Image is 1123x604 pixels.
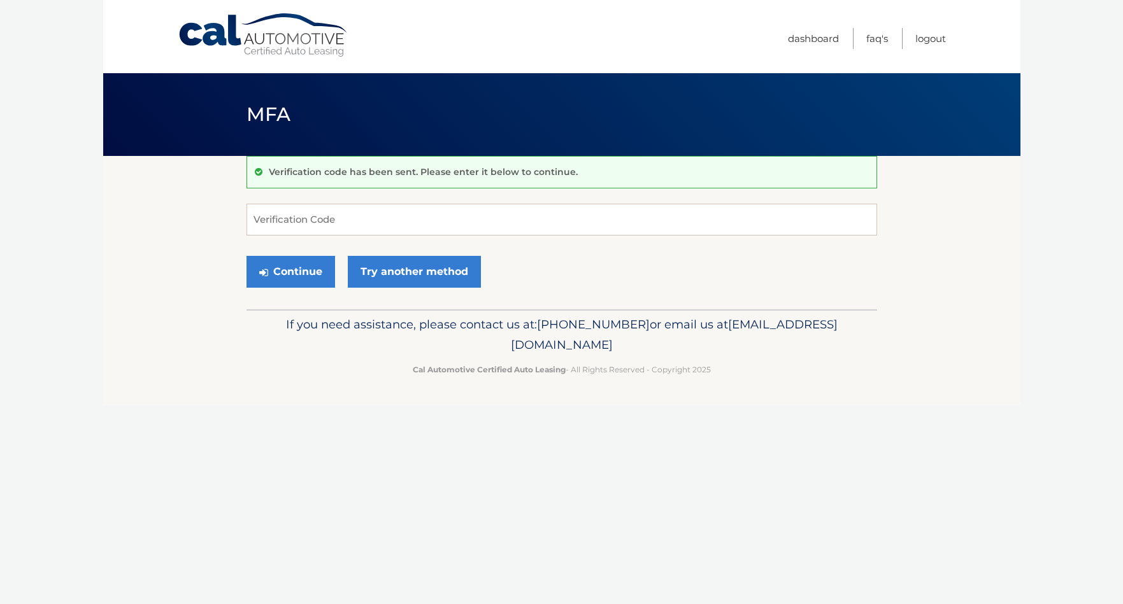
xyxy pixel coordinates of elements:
p: Verification code has been sent. Please enter it below to continue. [269,166,578,178]
span: [PHONE_NUMBER] [537,317,650,332]
a: Logout [915,28,946,49]
a: Try another method [348,256,481,288]
p: - All Rights Reserved - Copyright 2025 [255,363,869,376]
a: FAQ's [866,28,888,49]
span: MFA [247,102,291,126]
a: Cal Automotive [178,13,350,58]
input: Verification Code [247,204,877,235]
strong: Cal Automotive Certified Auto Leasing [413,365,566,374]
a: Dashboard [788,28,839,49]
p: If you need assistance, please contact us at: or email us at [255,314,869,355]
button: Continue [247,256,335,288]
span: [EMAIL_ADDRESS][DOMAIN_NAME] [511,317,838,352]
